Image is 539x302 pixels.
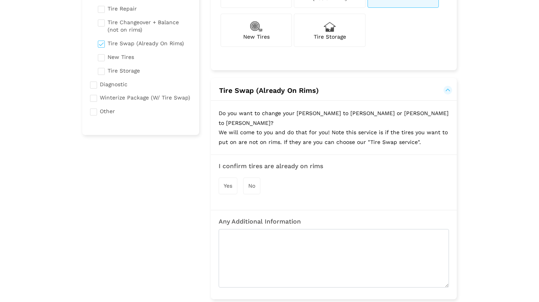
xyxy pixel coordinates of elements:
[211,101,457,155] p: Do you want to change your [PERSON_NAME] to [PERSON_NAME] or [PERSON_NAME] to [PERSON_NAME]? We w...
[314,34,346,40] span: Tire Storage
[243,34,270,40] span: New Tires
[219,86,449,95] button: Tire Swap (Already On Rims)
[219,218,449,225] h3: Any Additional Information
[224,183,232,189] span: Yes
[219,163,449,170] h3: I confirm tires are already on rims
[248,183,255,189] span: No
[219,86,319,94] span: Tire Swap (Already On Rims)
